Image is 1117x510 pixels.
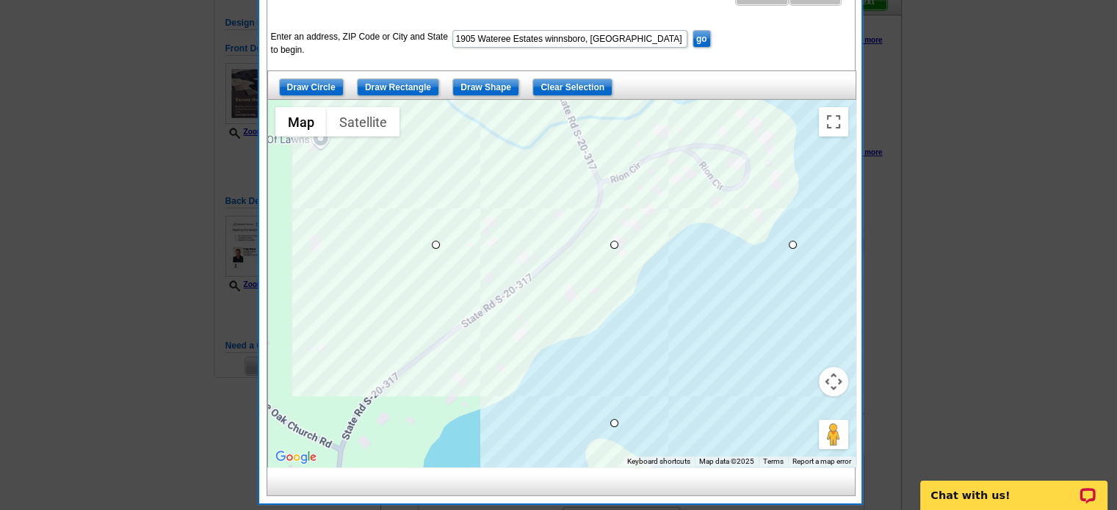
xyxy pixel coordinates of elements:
button: Toggle fullscreen view [819,107,848,136]
img: Google [272,448,320,467]
input: Draw Rectangle [357,79,439,96]
button: Show satellite imagery [327,107,400,136]
button: Keyboard shortcuts [627,456,690,467]
input: Draw Circle [279,79,344,96]
iframe: LiveChat chat widget [911,464,1117,510]
button: Show street map [275,107,327,136]
span: Map data ©2025 [699,457,754,465]
label: Enter an address, ZIP Code or City and State to begin. [271,30,451,57]
button: Drag Pegman onto the map to open Street View [819,420,848,449]
input: go [693,30,711,48]
a: Terms (opens in new tab) [763,457,784,465]
a: Report a map error [792,457,851,465]
input: Draw Shape [452,79,519,96]
button: Map camera controls [819,367,848,396]
input: Clear Selection [532,79,612,96]
a: Open this area in Google Maps (opens a new window) [272,448,320,467]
